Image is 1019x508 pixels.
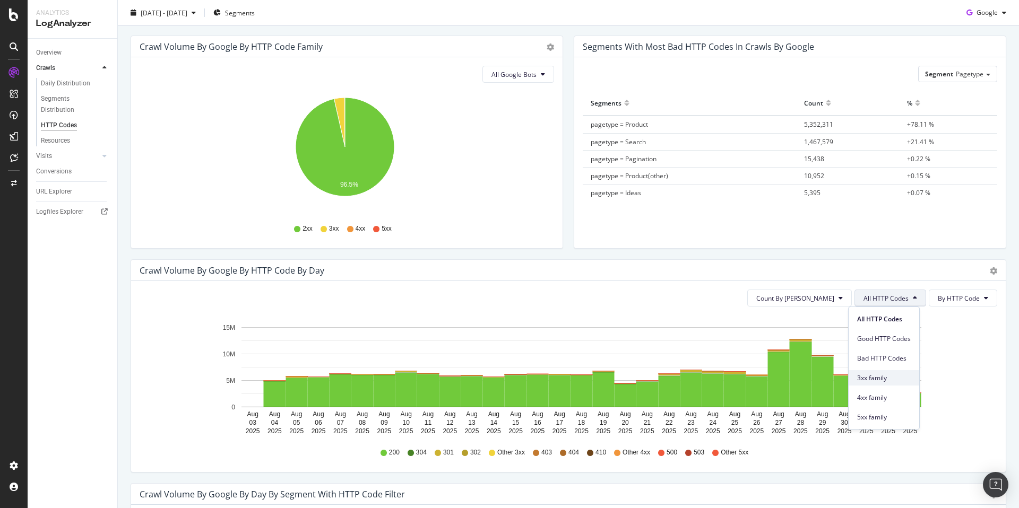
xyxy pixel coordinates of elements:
text: Aug [642,410,653,418]
span: pagetype = Product(other) [591,171,668,180]
div: Analytics [36,8,109,17]
text: 2025 [289,427,304,435]
text: Aug [313,410,324,418]
span: 1,467,579 [804,137,833,146]
text: 2025 [508,427,523,435]
text: Aug [576,410,587,418]
text: Aug [269,410,280,418]
span: Other 3xx [497,448,525,457]
span: [DATE] - [DATE] [141,8,187,17]
text: 2025 [706,427,720,435]
div: gear [547,43,554,51]
text: 29 [819,419,826,426]
span: 4xx family [857,393,911,402]
text: Aug [466,410,477,418]
text: Aug [532,410,543,418]
text: 2025 [312,427,326,435]
div: Conversions [36,166,72,177]
div: Crawl Volume by google by HTTP Code by Day [140,265,324,276]
text: 2025 [552,427,567,435]
text: 2025 [574,427,589,435]
div: A chart. [140,315,989,438]
div: Visits [36,151,52,162]
span: Pagetype [956,69,983,78]
span: Segments [225,8,255,17]
text: 08 [359,419,366,426]
span: 3xx [329,224,339,233]
text: Aug [773,410,784,418]
span: 403 [541,448,552,457]
span: 4xx [356,224,366,233]
div: Crawl Volume by google by HTTP Code Family [140,41,323,52]
div: gear [990,267,997,275]
span: 5xx family [857,413,911,422]
text: Aug [378,410,390,418]
div: Overview [36,47,62,58]
div: Count [804,94,823,111]
span: pagetype = Ideas [591,188,641,197]
text: Aug [663,410,675,418]
text: 22 [666,419,673,426]
div: LogAnalyzer [36,17,109,30]
span: 5xx [382,224,392,233]
span: 200 [389,448,400,457]
text: 04 [271,419,279,426]
text: Aug [488,410,499,418]
text: 2025 [728,427,742,435]
div: HTTP Codes [41,120,77,131]
span: 5,352,311 [804,120,833,129]
span: pagetype = Product [591,120,648,129]
span: All Google Bots [491,70,537,79]
span: By HTTP Code [938,294,980,303]
text: 2025 [487,427,501,435]
text: 30 [841,419,848,426]
div: Resources [41,135,70,146]
text: 0 [231,404,235,411]
text: Aug [751,410,762,418]
text: 2025 [355,427,369,435]
button: All Google Bots [482,66,554,83]
text: Aug [422,410,434,418]
div: Crawls [36,63,55,74]
a: Crawls [36,63,99,74]
text: 28 [797,419,805,426]
text: Aug [598,410,609,418]
text: Aug [795,410,806,418]
div: % [907,94,912,111]
span: Segment [925,69,953,78]
text: Aug [247,410,258,418]
text: 21 [644,419,651,426]
text: 2025 [837,427,852,435]
text: 14 [490,419,498,426]
button: Google [962,4,1011,21]
a: HTTP Codes [41,120,110,131]
text: 5M [226,377,235,384]
text: Aug [685,410,696,418]
text: 19 [600,419,607,426]
text: 2025 [618,427,633,435]
text: 06 [315,419,322,426]
span: Other 4xx [623,448,650,457]
text: 23 [687,419,695,426]
button: By HTTP Code [929,290,997,306]
span: 503 [694,448,704,457]
text: Aug [510,410,521,418]
text: 2025 [662,427,676,435]
text: Aug [817,410,828,418]
div: A chart. [140,91,550,214]
text: 2025 [749,427,764,435]
text: 09 [381,419,388,426]
a: Resources [41,135,110,146]
text: 05 [293,419,300,426]
text: 2025 [684,427,698,435]
button: Segments [209,4,259,21]
text: 2025 [399,427,413,435]
span: +78.11 % [907,120,934,129]
div: URL Explorer [36,186,72,197]
text: 12 [446,419,454,426]
text: 2025 [333,427,348,435]
span: 304 [416,448,427,457]
text: 17 [556,419,564,426]
a: Overview [36,47,110,58]
text: 25 [731,419,739,426]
